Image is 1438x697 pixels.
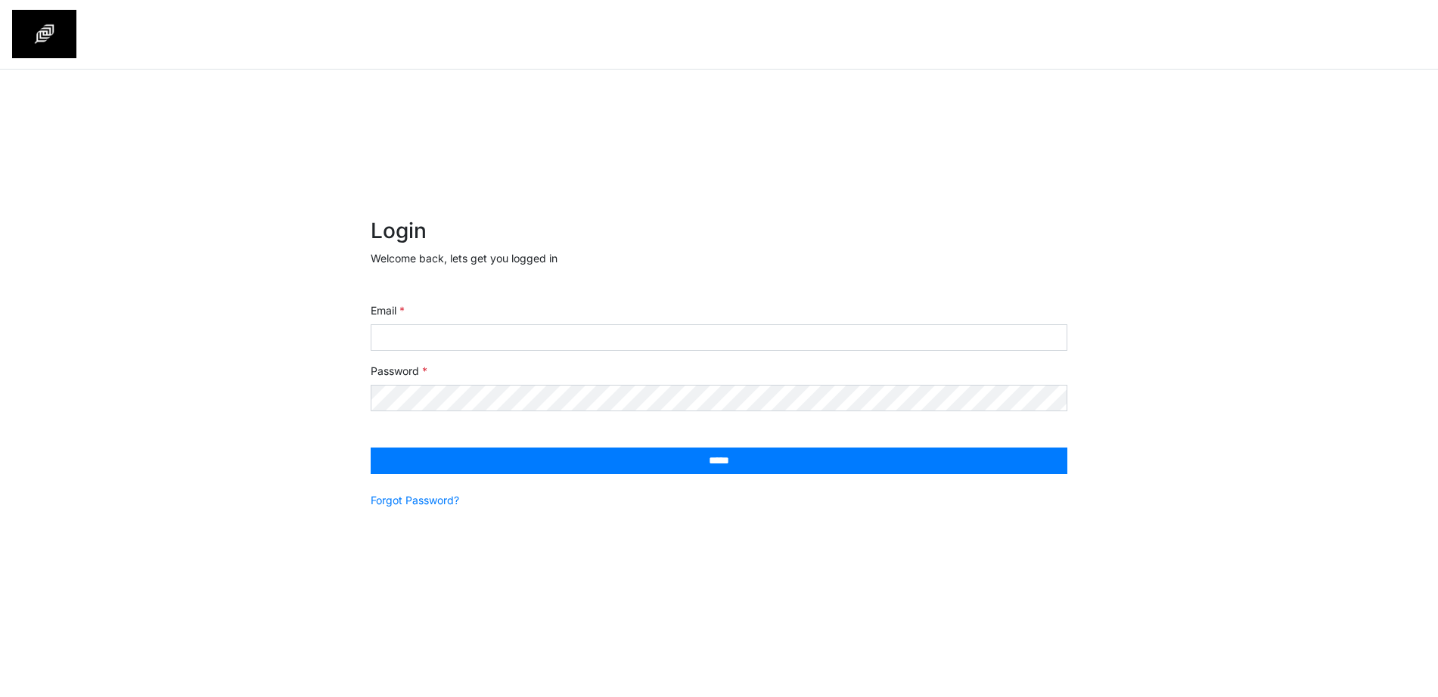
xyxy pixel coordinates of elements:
[371,492,459,508] a: Forgot Password?
[371,302,405,318] label: Email
[12,10,76,58] img: spp logo
[371,218,1067,244] h2: Login
[371,363,427,379] label: Password
[371,250,1067,266] p: Welcome back, lets get you logged in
